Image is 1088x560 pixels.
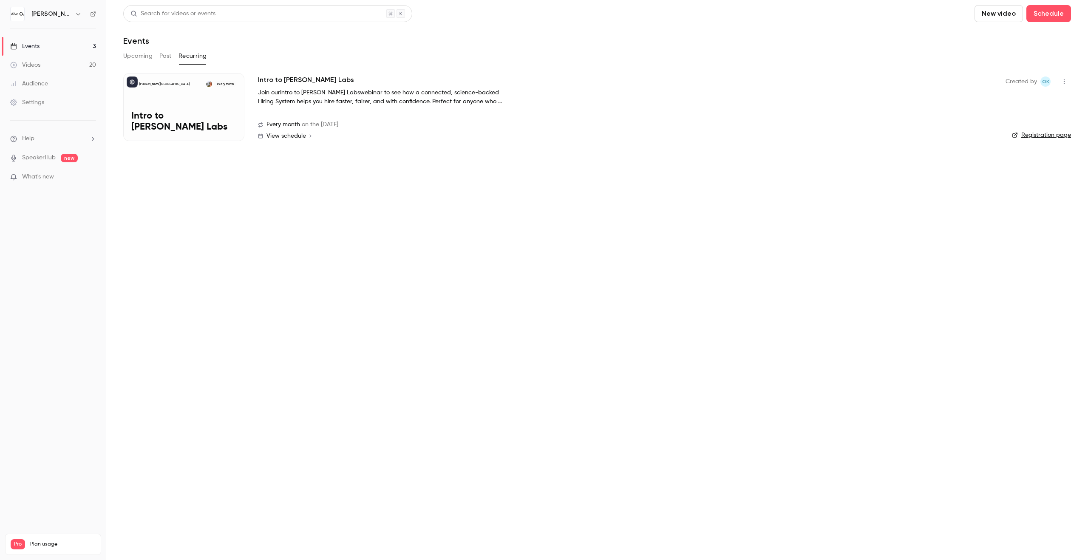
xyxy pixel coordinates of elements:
[159,49,172,63] button: Past
[266,133,306,139] span: View schedule
[266,120,300,129] span: Every month
[22,153,56,162] a: SpeakerHub
[31,10,71,18] h6: [PERSON_NAME][GEOGRAPHIC_DATA]
[10,61,40,69] div: Videos
[10,134,96,143] li: help-dropdown-opener
[258,75,354,85] a: Intro to [PERSON_NAME] Labs
[10,79,48,88] div: Audience
[1006,76,1037,87] span: Created by
[302,120,338,129] span: on the [DATE]
[206,81,212,87] img: Orla Kearney
[130,9,215,18] div: Search for videos or events
[11,539,25,549] span: Pro
[123,49,153,63] button: Upcoming
[61,154,78,162] span: new
[139,82,190,86] p: [PERSON_NAME][GEOGRAPHIC_DATA]
[131,111,236,133] p: Intro to [PERSON_NAME] Labs
[258,133,992,139] a: View schedule
[10,42,40,51] div: Events
[975,5,1023,22] button: New video
[123,36,149,46] h1: Events
[214,81,236,87] span: Every month
[11,7,24,21] img: Alva Academy
[1042,76,1049,87] span: OK
[258,88,513,106] p: Join our webinar to see how a connected, science-backed Hiring System helps you hire faster, fair...
[1040,76,1051,87] span: Orla Kearney
[178,49,207,63] button: Recurring
[1012,131,1071,139] a: Registration page
[10,98,44,107] div: Settings
[30,541,96,548] span: Plan usage
[22,134,34,143] span: Help
[86,173,96,181] iframe: Noticeable Trigger
[1026,5,1071,22] button: Schedule
[280,90,360,96] strong: Intro to [PERSON_NAME] Labs
[22,173,54,181] span: What's new
[123,73,244,141] a: Intro to Alva Labs[PERSON_NAME][GEOGRAPHIC_DATA]Orla KearneyEvery monthIntro to [PERSON_NAME] Labs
